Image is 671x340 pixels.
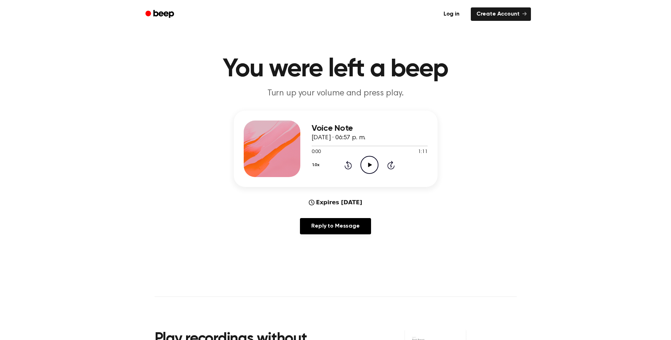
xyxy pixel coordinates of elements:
span: [DATE] · 06:57 p. m. [312,135,366,141]
a: Create Account [471,7,531,21]
a: Beep [140,7,180,21]
span: 1:11 [418,148,427,156]
span: 0:00 [312,148,321,156]
button: 1.0x [312,159,322,171]
div: Expires [DATE] [309,198,362,207]
p: Turn up your volume and press play. [200,88,472,99]
a: Log in [436,6,467,22]
h1: You were left a beep [155,57,517,82]
h3: Voice Note [312,124,428,133]
a: Reply to Message [300,218,371,234]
